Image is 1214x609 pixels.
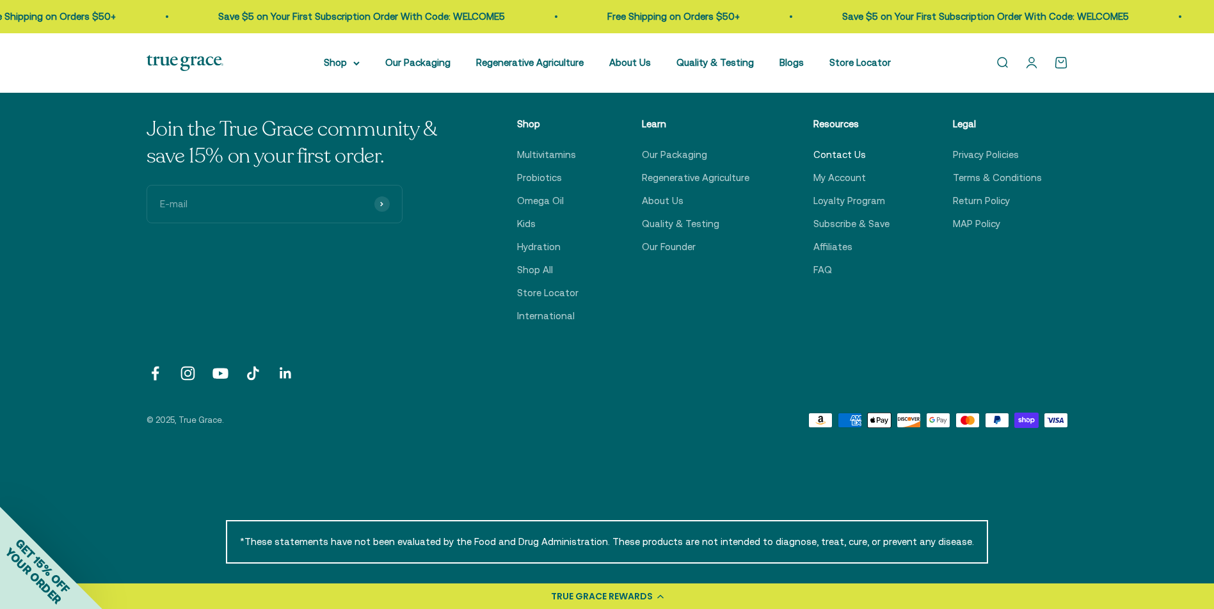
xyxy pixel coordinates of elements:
p: Resources [813,116,890,132]
a: Affiliates [813,239,852,255]
a: Our Founder [642,239,696,255]
a: Subscribe & Save [813,216,890,232]
a: My Account [813,170,866,186]
a: Store Locator [829,57,891,68]
a: Our Packaging [385,57,451,68]
a: Privacy Policies [953,147,1019,162]
p: *These statements have not been evaluated by the Food and Drug Administration. These products are... [226,520,988,564]
a: About Us [609,57,651,68]
p: © 2025, True Grace. [147,414,224,427]
p: Learn [642,116,749,132]
a: Terms & Conditions [953,170,1042,186]
p: Save $5 on Your First Subscription Order With Code: WELCOME5 [212,9,499,24]
a: Multivitamins [517,147,576,162]
a: Quality & Testing [642,216,719,232]
a: Follow on Instagram [179,365,196,382]
span: YOUR ORDER [3,545,64,606]
a: Regenerative Agriculture [476,57,584,68]
a: Our Packaging [642,147,707,162]
a: Regenerative Agriculture [642,170,749,186]
div: TRUE GRACE REWARDS [551,590,653,603]
span: GET 15% OFF [13,536,72,596]
a: Follow on TikTok [244,365,262,382]
a: Blogs [779,57,804,68]
a: Free Shipping on Orders $50+ [601,11,733,22]
a: Omega Oil [517,193,564,209]
a: Shop All [517,262,553,278]
a: Probiotics [517,170,562,186]
a: Hydration [517,239,561,255]
summary: Shop [324,55,360,70]
a: About Us [642,193,683,209]
a: Follow on Facebook [147,365,164,382]
p: Save $5 on Your First Subscription Order With Code: WELCOME5 [836,9,1122,24]
p: Shop [517,116,579,132]
a: Contact Us [813,147,866,162]
p: Join the True Grace community & save 15% on your first order. [147,116,454,170]
a: Quality & Testing [676,57,754,68]
a: MAP Policy [953,216,1000,232]
p: Legal [953,116,1042,132]
a: Follow on YouTube [212,365,229,382]
a: Kids [517,216,536,232]
a: FAQ [813,262,832,278]
a: Return Policy [953,193,1010,209]
a: Store Locator [517,285,579,301]
a: Follow on LinkedIn [277,365,294,382]
a: Loyalty Program [813,193,885,209]
a: International [517,308,575,324]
